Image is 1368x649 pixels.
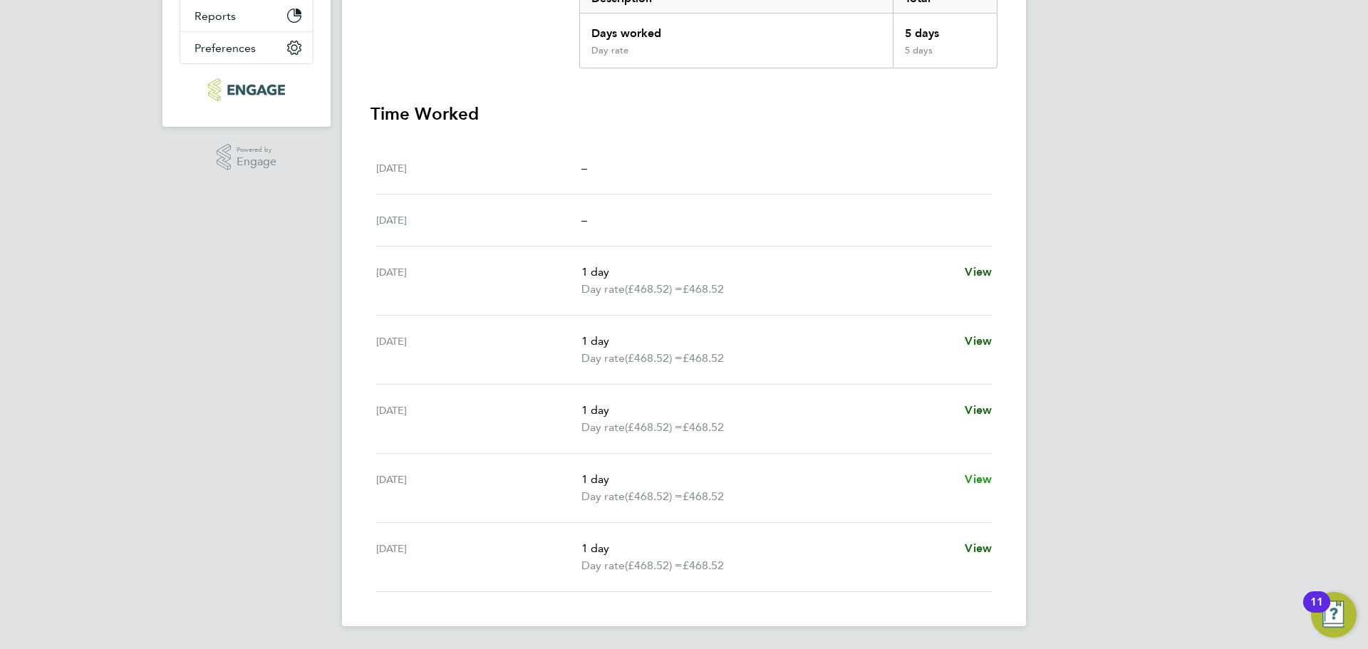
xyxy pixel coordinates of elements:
[591,45,628,56] div: Day rate
[683,559,724,572] span: £468.52
[683,351,724,365] span: £468.52
[195,9,236,23] span: Reports
[208,78,284,101] img: rgbrec-logo-retina.png
[893,14,997,45] div: 5 days
[581,419,625,436] span: Day rate
[581,264,953,281] p: 1 day
[581,471,953,488] p: 1 day
[581,161,587,175] span: –
[965,334,992,348] span: View
[376,212,581,229] div: [DATE]
[965,265,992,279] span: View
[580,14,893,45] div: Days worked
[581,402,953,419] p: 1 day
[376,402,581,436] div: [DATE]
[376,333,581,367] div: [DATE]
[965,540,992,557] a: View
[965,472,992,486] span: View
[581,488,625,505] span: Day rate
[180,78,313,101] a: Go to home page
[683,420,724,434] span: £468.52
[965,402,992,419] a: View
[683,489,724,503] span: £468.52
[376,264,581,298] div: [DATE]
[581,333,953,350] p: 1 day
[625,282,683,296] span: (£468.52) =
[893,45,997,68] div: 5 days
[217,144,277,171] a: Powered byEngage
[1311,592,1357,638] button: Open Resource Center, 11 new notifications
[581,213,587,227] span: –
[625,420,683,434] span: (£468.52) =
[237,144,276,156] span: Powered by
[965,333,992,350] a: View
[965,403,992,417] span: View
[581,350,625,367] span: Day rate
[237,156,276,168] span: Engage
[625,489,683,503] span: (£468.52) =
[195,41,256,55] span: Preferences
[376,160,581,177] div: [DATE]
[625,559,683,572] span: (£468.52) =
[581,557,625,574] span: Day rate
[683,282,724,296] span: £468.52
[965,541,992,555] span: View
[965,264,992,281] a: View
[376,471,581,505] div: [DATE]
[965,471,992,488] a: View
[370,103,997,125] h3: Time Worked
[180,32,313,63] button: Preferences
[581,540,953,557] p: 1 day
[376,540,581,574] div: [DATE]
[1310,602,1323,621] div: 11
[625,351,683,365] span: (£468.52) =
[581,281,625,298] span: Day rate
